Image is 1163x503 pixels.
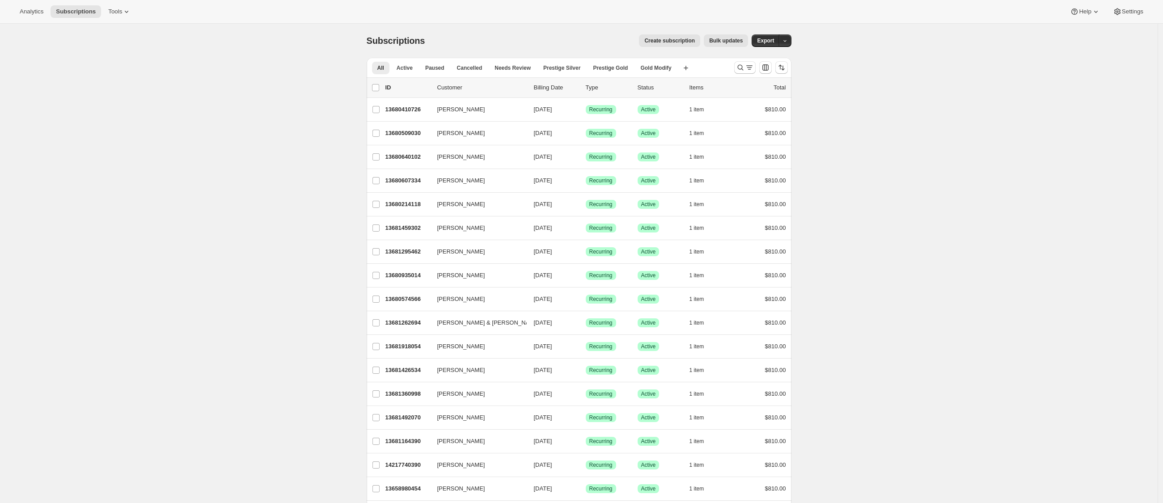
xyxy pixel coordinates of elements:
[765,272,786,279] span: $810.00
[774,83,786,92] p: Total
[534,319,552,326] span: [DATE]
[108,8,122,15] span: Tools
[432,458,521,472] button: [PERSON_NAME]
[586,83,630,92] div: Type
[385,388,786,400] div: 13681360998[PERSON_NAME][DATE]SuccessRecurringSuccessActive1 item$810.00
[385,271,430,280] p: 13680935014
[641,153,656,161] span: Active
[589,177,613,184] span: Recurring
[734,61,756,74] button: Search and filter results
[765,390,786,397] span: $810.00
[385,174,786,187] div: 13680607334[PERSON_NAME][DATE]SuccessRecurringSuccessActive1 item$810.00
[689,414,704,421] span: 1 item
[689,390,704,397] span: 1 item
[641,319,656,326] span: Active
[589,461,613,469] span: Recurring
[759,61,772,74] button: Customize table column order and visibility
[765,106,786,113] span: $810.00
[385,340,786,353] div: 13681918054[PERSON_NAME][DATE]SuccessRecurringSuccessActive1 item$810.00
[641,390,656,397] span: Active
[385,364,786,376] div: 13681426534[PERSON_NAME][DATE]SuccessRecurringSuccessActive1 item$810.00
[432,339,521,354] button: [PERSON_NAME]
[765,248,786,255] span: $810.00
[437,461,485,469] span: [PERSON_NAME]
[437,295,485,304] span: [PERSON_NAME]
[432,292,521,306] button: [PERSON_NAME]
[689,435,714,448] button: 1 item
[385,224,430,232] p: 13681459302
[385,83,430,92] p: ID
[689,272,704,279] span: 1 item
[534,367,552,373] span: [DATE]
[534,201,552,207] span: [DATE]
[689,317,714,329] button: 1 item
[432,410,521,425] button: [PERSON_NAME]
[432,150,521,164] button: [PERSON_NAME]
[641,296,656,303] span: Active
[534,153,552,160] span: [DATE]
[385,366,430,375] p: 13681426534
[432,221,521,235] button: [PERSON_NAME]
[639,34,700,47] button: Create subscription
[589,367,613,374] span: Recurring
[51,5,101,18] button: Subscriptions
[589,201,613,208] span: Recurring
[1122,8,1143,15] span: Settings
[765,201,786,207] span: $810.00
[689,151,714,163] button: 1 item
[589,485,613,492] span: Recurring
[641,343,656,350] span: Active
[534,272,552,279] span: [DATE]
[385,151,786,163] div: 13680640102[PERSON_NAME][DATE]SuccessRecurringSuccessActive1 item$810.00
[534,390,552,397] span: [DATE]
[385,411,786,424] div: 13681492070[PERSON_NAME][DATE]SuccessRecurringSuccessActive1 item$810.00
[593,64,628,72] span: Prestige Gold
[1079,8,1091,15] span: Help
[689,224,704,232] span: 1 item
[689,153,704,161] span: 1 item
[437,318,540,327] span: [PERSON_NAME] & [PERSON_NAME]
[765,461,786,468] span: $810.00
[589,343,613,350] span: Recurring
[534,106,552,113] span: [DATE]
[385,389,430,398] p: 13681360998
[775,61,788,74] button: Sort the results
[589,390,613,397] span: Recurring
[589,438,613,445] span: Recurring
[689,296,704,303] span: 1 item
[641,461,656,469] span: Active
[689,269,714,282] button: 1 item
[103,5,136,18] button: Tools
[437,413,485,422] span: [PERSON_NAME]
[534,296,552,302] span: [DATE]
[679,62,693,74] button: Create new view
[385,129,430,138] p: 13680509030
[534,485,552,492] span: [DATE]
[385,295,430,304] p: 13680574566
[385,269,786,282] div: 13680935014[PERSON_NAME][DATE]SuccessRecurringSuccessActive1 item$810.00
[1108,5,1149,18] button: Settings
[689,319,704,326] span: 1 item
[432,245,521,259] button: [PERSON_NAME]
[437,83,527,92] p: Customer
[689,388,714,400] button: 1 item
[534,343,552,350] span: [DATE]
[385,459,786,471] div: 14217740390[PERSON_NAME][DATE]SuccessRecurringSuccessActive1 item$810.00
[385,152,430,161] p: 13680640102
[14,5,49,18] button: Analytics
[437,247,485,256] span: [PERSON_NAME]
[765,177,786,184] span: $810.00
[689,438,704,445] span: 1 item
[437,152,485,161] span: [PERSON_NAME]
[641,106,656,113] span: Active
[689,177,704,184] span: 1 item
[765,296,786,302] span: $810.00
[385,105,430,114] p: 13680410726
[385,435,786,448] div: 13681164390[PERSON_NAME][DATE]SuccessRecurringSuccessActive1 item$810.00
[638,83,682,92] p: Status
[385,318,430,327] p: 13681262694
[437,176,485,185] span: [PERSON_NAME]
[385,245,786,258] div: 13681295462[PERSON_NAME][DATE]SuccessRecurringSuccessActive1 item$810.00
[689,103,714,116] button: 1 item
[432,197,521,211] button: [PERSON_NAME]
